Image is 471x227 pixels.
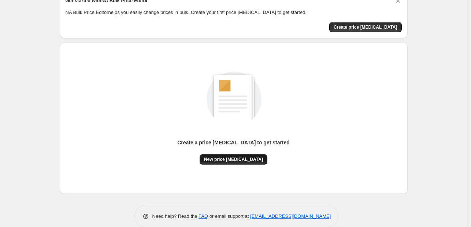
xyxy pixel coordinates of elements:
p: NA Bulk Price Editor helps you easily change prices in bulk. Create your first price [MEDICAL_DAT... [66,9,402,16]
button: Create price change job [329,22,402,32]
span: or email support at [208,213,250,219]
span: New price [MEDICAL_DATA] [204,156,263,162]
a: [EMAIL_ADDRESS][DOMAIN_NAME] [250,213,331,219]
a: FAQ [199,213,208,219]
span: Need help? Read the [152,213,199,219]
span: Create price [MEDICAL_DATA] [334,24,397,30]
p: Create a price [MEDICAL_DATA] to get started [177,139,290,146]
button: New price [MEDICAL_DATA] [200,154,267,165]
